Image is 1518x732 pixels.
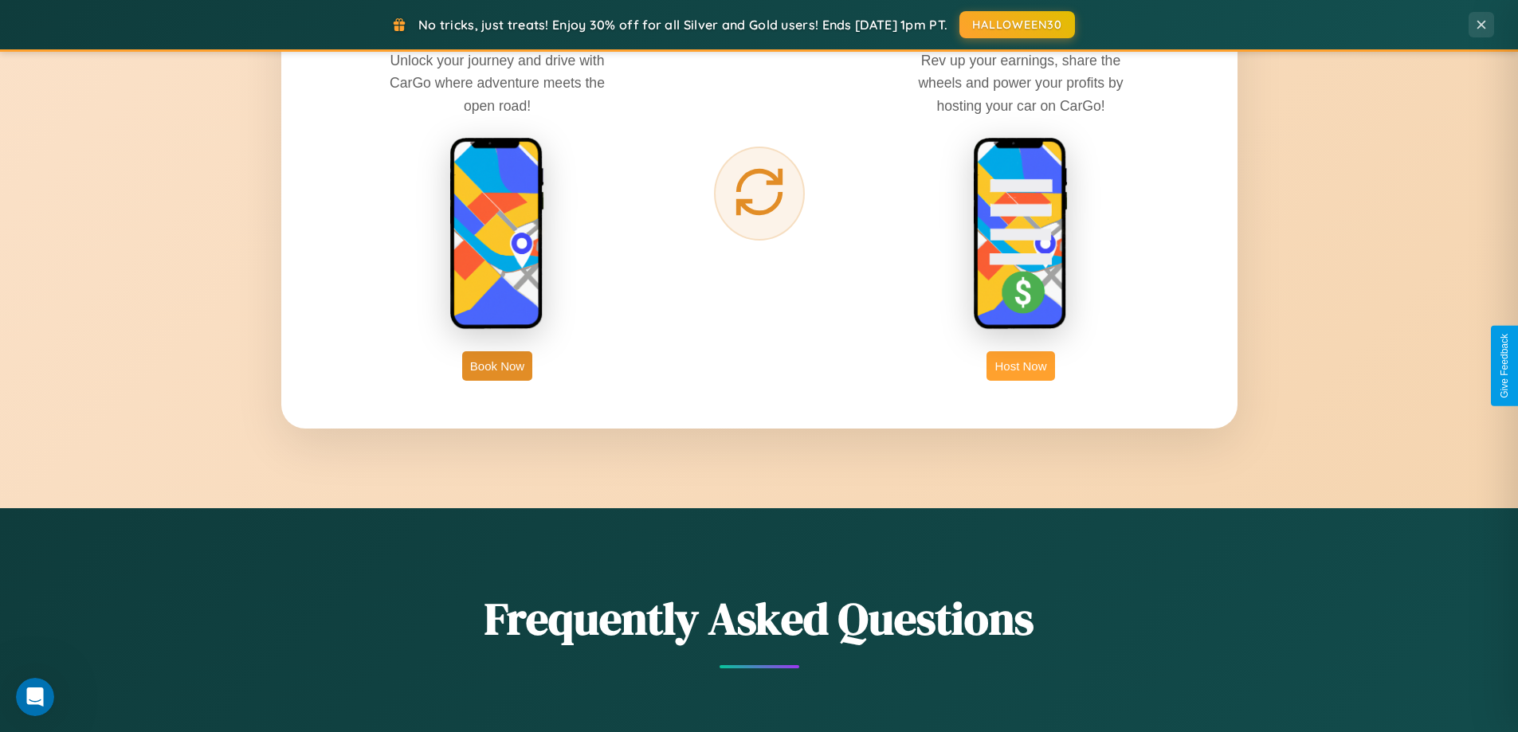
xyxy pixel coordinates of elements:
button: Host Now [987,351,1054,381]
img: host phone [973,137,1069,331]
img: rent phone [449,137,545,331]
p: Rev up your earnings, share the wheels and power your profits by hosting your car on CarGo! [901,49,1140,116]
button: Book Now [462,351,532,381]
iframe: Intercom live chat [16,678,54,716]
button: HALLOWEEN30 [959,11,1075,38]
div: Give Feedback [1499,334,1510,398]
p: Unlock your journey and drive with CarGo where adventure meets the open road! [378,49,617,116]
h2: Frequently Asked Questions [281,588,1238,649]
span: No tricks, just treats! Enjoy 30% off for all Silver and Gold users! Ends [DATE] 1pm PT. [418,17,947,33]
